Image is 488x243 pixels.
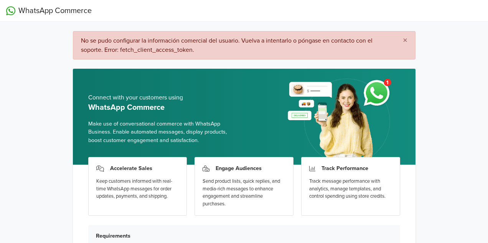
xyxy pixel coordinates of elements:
[281,74,400,165] img: whatsapp_setup_banner
[216,165,262,172] h3: Engage Audiences
[88,120,238,145] span: Make use of conversational commerce with WhatsApp Business. Enable automated messages, display pr...
[96,178,179,200] div: Keep customers informed with real-time WhatsApp messages for order updates, payments, and shipping.
[403,35,407,46] span: ×
[309,178,392,200] div: Track message performance with analytics, manage templates, and control spending using store cred...
[81,37,373,54] span: No se pudo configurar la información comercial del usuario. Vuelva a intentarlo o póngase en cont...
[88,94,238,101] h5: Connect with your customers using
[321,165,368,172] h3: Track Performance
[110,165,152,172] h3: Accelerate Sales
[6,6,15,15] img: WhatsApp
[18,5,92,17] span: WhatsApp Commerce
[395,31,415,50] button: Close
[203,178,285,208] div: Send product lists, quick replies, and media-rich messages to enhance engagement and streamline p...
[96,233,392,239] h5: Requirements
[88,103,238,112] h5: WhatsApp Commerce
